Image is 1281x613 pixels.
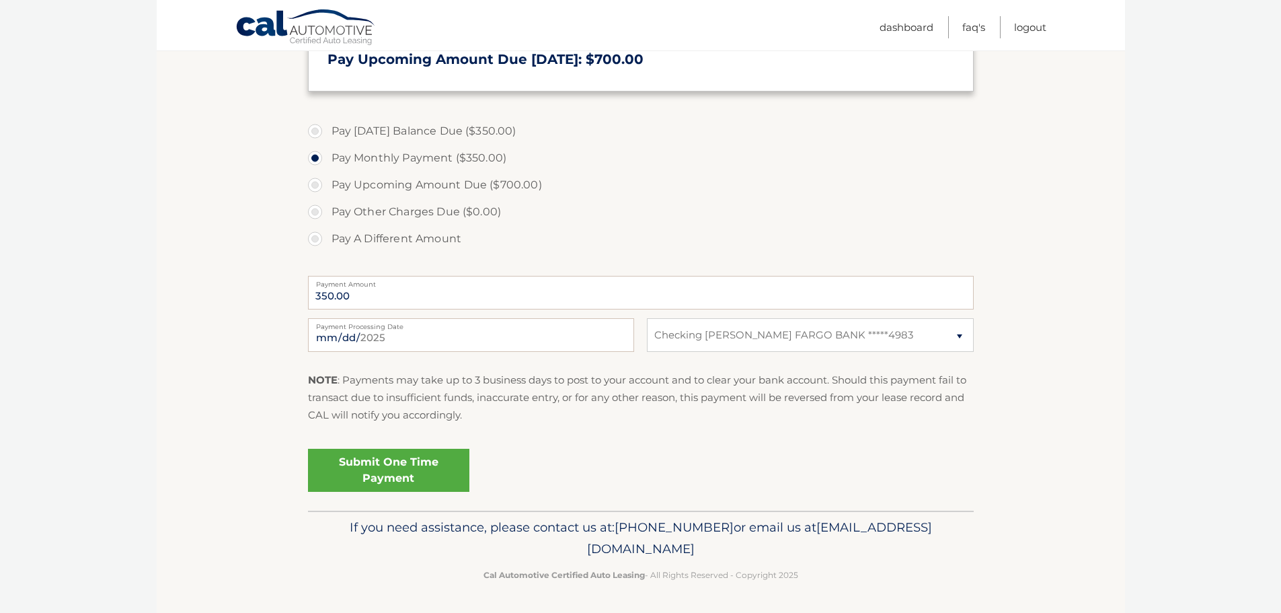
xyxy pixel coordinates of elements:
[317,568,965,582] p: - All Rights Reserved - Copyright 2025
[308,145,974,172] label: Pay Monthly Payment ($350.00)
[308,371,974,425] p: : Payments may take up to 3 business days to post to your account and to clear your bank account....
[615,519,734,535] span: [PHONE_NUMBER]
[308,225,974,252] label: Pay A Different Amount
[587,519,932,556] span: [EMAIL_ADDRESS][DOMAIN_NAME]
[308,276,974,287] label: Payment Amount
[308,449,469,492] a: Submit One Time Payment
[308,118,974,145] label: Pay [DATE] Balance Due ($350.00)
[962,16,985,38] a: FAQ's
[308,318,634,329] label: Payment Processing Date
[308,373,338,386] strong: NOTE
[308,199,974,225] label: Pay Other Charges Due ($0.00)
[880,16,933,38] a: Dashboard
[483,570,645,580] strong: Cal Automotive Certified Auto Leasing
[308,318,634,352] input: Payment Date
[308,276,974,310] input: Payment Amount
[327,51,954,68] h3: Pay Upcoming Amount Due [DATE]: $700.00
[1014,16,1046,38] a: Logout
[308,172,974,199] label: Pay Upcoming Amount Due ($700.00)
[235,9,377,48] a: Cal Automotive
[317,517,965,560] p: If you need assistance, please contact us at: or email us at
